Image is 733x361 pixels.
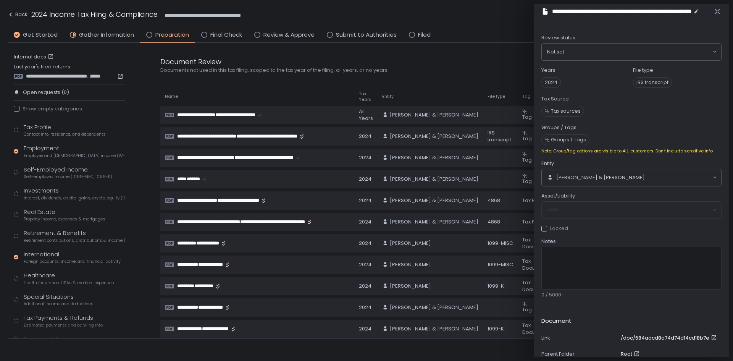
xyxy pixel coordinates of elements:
[24,259,121,264] span: Foreign accounts, income, and financial activity
[79,31,134,39] span: Gather Information
[14,53,55,60] a: Internal docs
[541,160,554,167] span: Entity
[382,94,394,99] span: Entity
[165,94,178,99] span: Name
[24,250,121,265] div: International
[522,306,532,313] span: Tag
[541,96,569,102] label: Tax Source
[160,67,527,74] div: Documents not used in this tax filing, scoped to the tax year of the filing, all years, or no years.
[24,165,112,180] div: Self-Employed Income
[522,135,532,142] span: Tag
[633,77,672,88] span: IRS transcript
[564,48,712,56] input: Search for option
[390,240,431,247] span: [PERSON_NAME]
[24,314,103,328] div: Tax Payments & Refunds
[541,317,572,325] h2: Document
[541,148,722,154] div: Note: Group/tag options are visible to ALL customers. Don't include sensitive info
[160,57,527,67] div: Document Review
[542,169,721,186] div: Search for option
[24,186,125,201] div: Investments
[24,123,106,138] div: Tax Profile
[418,31,431,39] span: Filed
[621,335,718,342] a: /doc/684adcd8a74d74d14cd18b7e
[390,219,478,225] span: [PERSON_NAME] & [PERSON_NAME]
[24,301,94,307] span: Additional income and deductions
[522,178,532,185] span: Tag
[551,136,586,143] span: Groups / Tags
[541,351,618,358] div: Parent Folder
[8,10,27,19] div: Back
[24,293,94,307] div: Special Situations
[24,216,105,222] span: Property income, expenses & mortgages
[390,154,478,161] span: [PERSON_NAME] & [PERSON_NAME]
[541,67,555,74] label: Years
[24,131,106,137] span: Contact info, residence, and dependents
[556,174,645,181] span: [PERSON_NAME] & [PERSON_NAME]
[621,351,641,358] a: Root
[390,261,431,268] span: [PERSON_NAME]
[522,94,531,99] span: Tag
[488,94,505,99] span: File type
[390,283,431,290] span: [PERSON_NAME]
[24,144,125,159] div: Employment
[336,31,397,39] span: Submit to Authorities
[24,322,103,328] span: Estimated payments and banking info
[24,174,112,180] span: Self-employed income (1099-NEC, 1099-K)
[24,195,125,201] span: Interest, dividends, capital gains, crypto, equity (1099s, K-1s)
[541,291,722,298] div: 0 / 5000
[24,271,114,286] div: Healthcare
[541,193,575,199] span: Asset/Liability
[24,208,105,222] div: Real Estate
[14,63,125,79] div: Last year's filed returns
[23,89,69,96] span: Open requests (0)
[210,31,242,39] span: Final Check
[522,113,532,121] span: Tag
[23,31,58,39] span: Get Started
[263,31,315,39] span: Review & Approve
[390,304,478,311] span: [PERSON_NAME] & [PERSON_NAME]
[541,77,561,88] span: 2024
[542,44,721,60] div: Search for option
[541,238,556,245] span: Notes
[633,67,653,74] label: File type
[8,9,27,22] button: Back
[390,112,478,118] span: [PERSON_NAME] & [PERSON_NAME]
[551,108,581,115] span: Tax sources
[645,174,712,181] input: Search for option
[541,335,618,342] div: Link
[24,280,114,286] span: Health insurance, HSAs & medical expenses
[390,197,478,204] span: [PERSON_NAME] & [PERSON_NAME]
[541,124,576,131] label: Groups / Tags
[541,34,575,41] span: Review status
[24,335,75,344] div: Document Review
[24,238,125,243] span: Retirement contributions, distributions & income (1099-R, 5498)
[24,153,125,159] span: Employee and [DEMOGRAPHIC_DATA] income (W-2s)
[24,229,125,243] div: Retirement & Benefits
[155,31,189,39] span: Preparation
[31,9,158,19] h1: 2024 Income Tax Filing & Compliance
[390,133,478,140] span: [PERSON_NAME] & [PERSON_NAME]
[547,48,564,56] span: Not set
[390,325,478,332] span: [PERSON_NAME] & [PERSON_NAME]
[390,176,478,183] span: [PERSON_NAME] & [PERSON_NAME]
[359,91,373,102] span: Tax Years
[522,156,532,164] span: Tag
